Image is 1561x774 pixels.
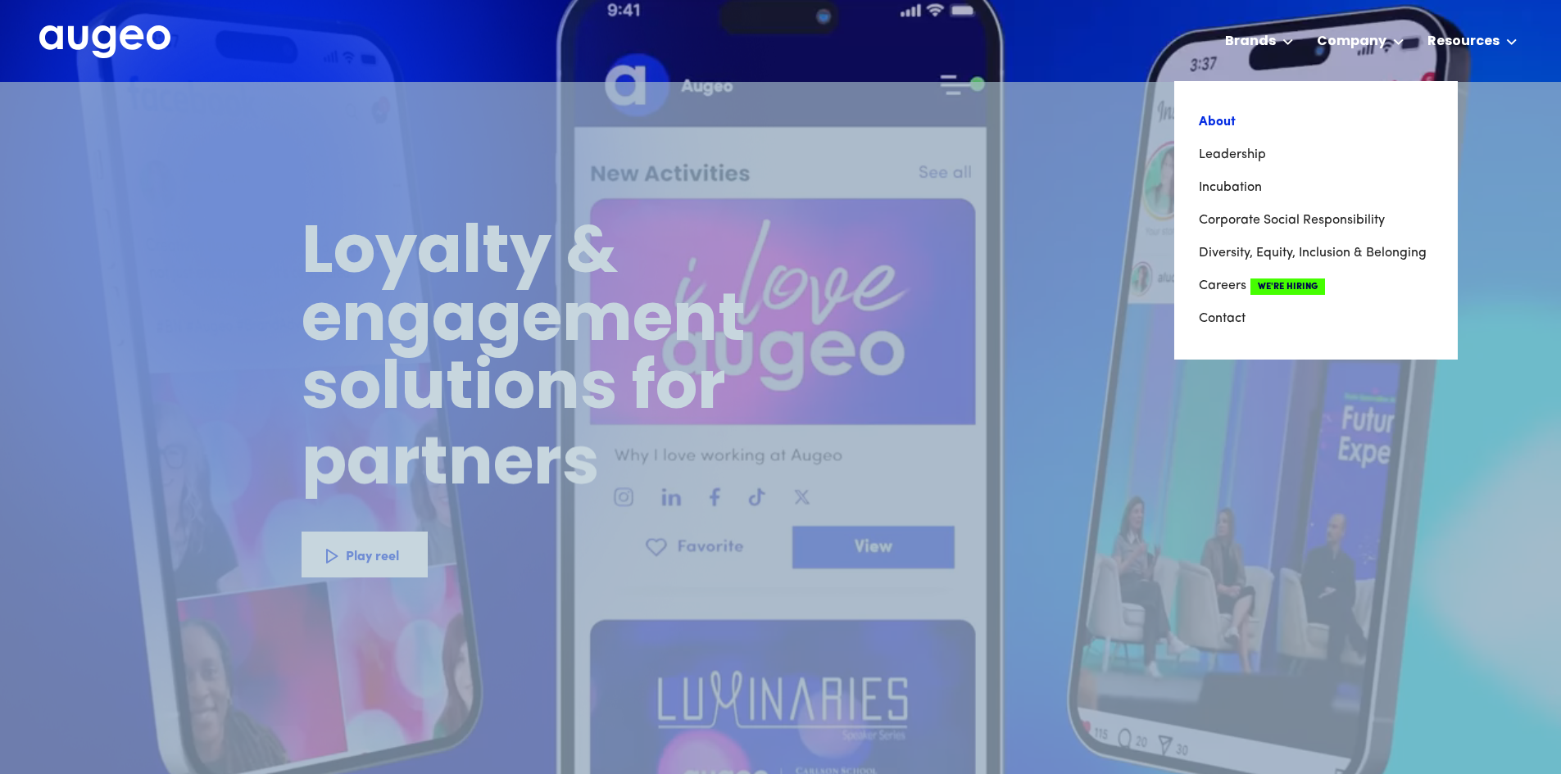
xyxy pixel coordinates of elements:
[39,25,170,60] a: home
[1317,32,1386,52] div: Company
[1199,106,1433,138] a: About
[1199,138,1433,171] a: Leadership
[1199,204,1433,237] a: Corporate Social Responsibility
[1250,278,1325,295] span: We're Hiring
[1427,32,1500,52] div: Resources
[1199,302,1433,335] a: Contact
[1225,32,1276,52] div: Brands
[1199,237,1433,269] a: Diversity, Equity, Inclusion & Belonging
[1199,269,1433,302] a: CareersWe're Hiring
[1174,81,1458,360] nav: Company
[1199,171,1433,204] a: Incubation
[39,25,170,59] img: Augeo's full logo in white.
